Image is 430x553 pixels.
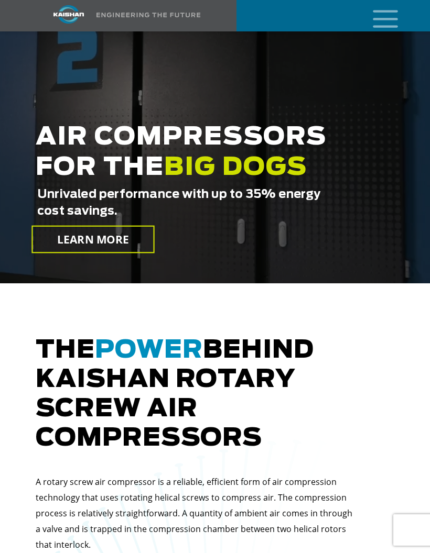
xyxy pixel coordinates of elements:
[29,5,108,24] img: kaishan logo
[164,155,307,180] span: BIG DOGS
[36,336,394,453] h2: The behind Kaishan rotary screw air compressors
[36,122,332,216] h2: AIR COMPRESSORS FOR THE
[369,7,386,25] a: mobile menu
[96,13,200,17] img: Engineering the future
[95,338,203,363] span: power
[31,226,155,253] a: LEARN MORE
[57,232,130,247] span: LEARN MORE
[37,186,334,219] span: Unrivaled performance with up to 35% energy cost savings.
